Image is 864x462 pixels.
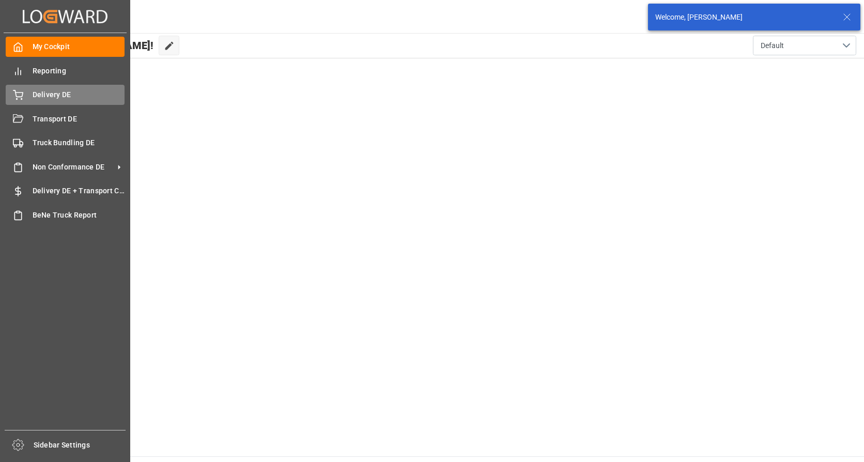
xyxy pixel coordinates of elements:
[33,66,125,76] span: Reporting
[33,137,125,148] span: Truck Bundling DE
[6,85,125,105] a: Delivery DE
[753,36,856,55] button: open menu
[6,205,125,225] a: BeNe Truck Report
[6,181,125,201] a: Delivery DE + Transport Cost
[33,114,125,125] span: Transport DE
[655,12,833,23] div: Welcome, [PERSON_NAME]
[761,40,784,51] span: Default
[6,37,125,57] a: My Cockpit
[33,210,125,221] span: BeNe Truck Report
[6,109,125,129] a: Transport DE
[6,133,125,153] a: Truck Bundling DE
[34,440,126,451] span: Sidebar Settings
[33,186,125,196] span: Delivery DE + Transport Cost
[6,60,125,81] a: Reporting
[33,41,125,52] span: My Cockpit
[33,89,125,100] span: Delivery DE
[33,162,114,173] span: Non Conformance DE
